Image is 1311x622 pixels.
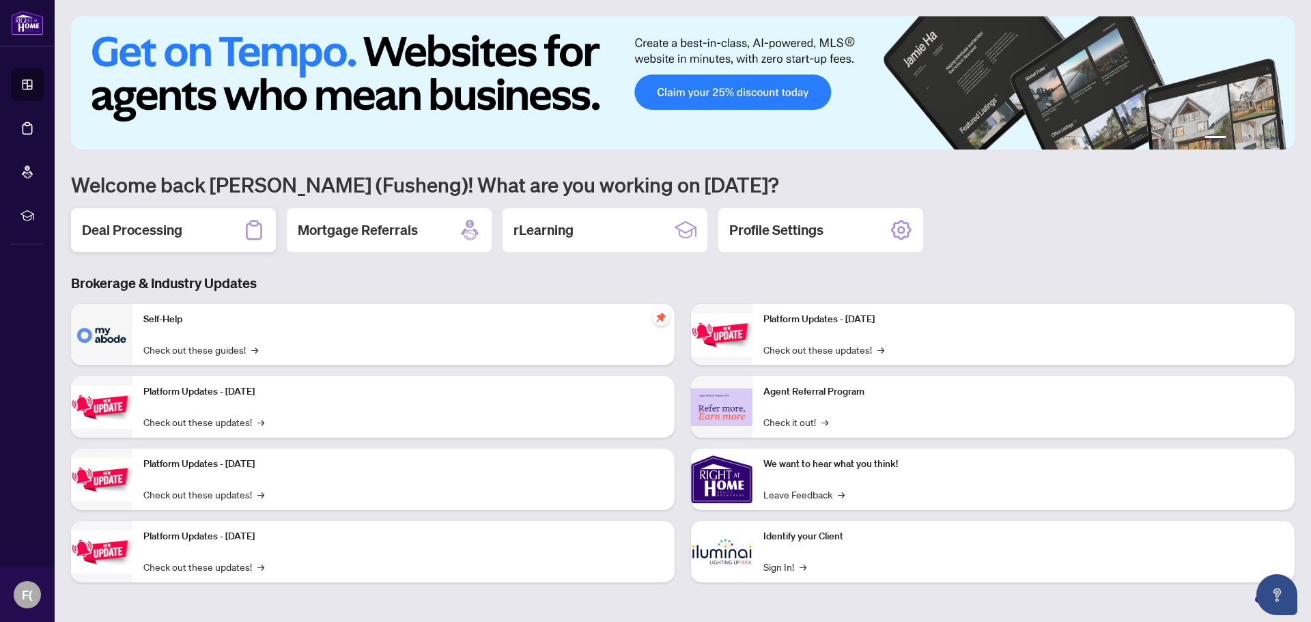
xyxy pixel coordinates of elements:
[71,386,132,429] img: Platform Updates - September 16, 2025
[71,274,1295,293] h3: Brokerage & Industry Updates
[143,384,664,399] p: Platform Updates - [DATE]
[763,559,806,574] a: Sign In!→
[691,313,752,356] img: Platform Updates - June 23, 2025
[71,304,132,365] img: Self-Help
[691,388,752,426] img: Agent Referral Program
[821,414,828,429] span: →
[11,10,44,36] img: logo
[1232,136,1237,141] button: 2
[1204,136,1226,141] button: 1
[257,414,264,429] span: →
[257,487,264,502] span: →
[143,487,264,502] a: Check out these updates!→
[143,559,264,574] a: Check out these updates!→
[1243,136,1248,141] button: 3
[653,309,669,326] span: pushpin
[143,457,664,472] p: Platform Updates - [DATE]
[729,221,823,240] h2: Profile Settings
[143,312,664,327] p: Self-Help
[763,342,884,357] a: Check out these updates!→
[298,221,418,240] h2: Mortgage Referrals
[1254,136,1259,141] button: 4
[71,458,132,501] img: Platform Updates - July 21, 2025
[838,487,845,502] span: →
[1275,136,1281,141] button: 6
[513,221,574,240] h2: rLearning
[71,171,1295,197] h1: Welcome back [PERSON_NAME] (Fusheng)! What are you working on [DATE]?
[251,342,258,357] span: →
[763,414,828,429] a: Check it out!→
[71,531,132,574] img: Platform Updates - July 8, 2025
[691,521,752,582] img: Identify your Client
[763,457,1284,472] p: We want to hear what you think!
[82,221,182,240] h2: Deal Processing
[143,342,258,357] a: Check out these guides!→
[763,384,1284,399] p: Agent Referral Program
[763,487,845,502] a: Leave Feedback→
[877,342,884,357] span: →
[22,585,33,604] span: F(
[1265,136,1270,141] button: 5
[143,414,264,429] a: Check out these updates!→
[71,16,1295,150] img: Slide 0
[143,529,664,544] p: Platform Updates - [DATE]
[763,312,1284,327] p: Platform Updates - [DATE]
[691,449,752,510] img: We want to hear what you think!
[257,559,264,574] span: →
[800,559,806,574] span: →
[1256,574,1297,615] button: Open asap
[763,529,1284,544] p: Identify your Client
